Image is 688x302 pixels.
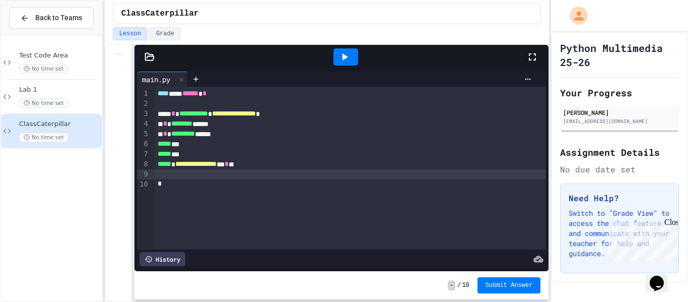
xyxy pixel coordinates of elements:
[560,41,679,69] h1: Python Multimedia 25-26
[137,129,150,139] div: 5
[113,27,148,40] button: Lesson
[140,252,185,266] div: History
[646,262,678,292] iframe: chat widget
[137,179,150,190] div: 10
[486,281,533,289] span: Submit Answer
[457,281,461,289] span: /
[569,208,670,259] p: Switch to "Grade View" to access the chat feature and communicate with your teacher for help and ...
[9,7,94,29] button: Back to Teams
[448,280,455,290] span: -
[137,109,150,119] div: 3
[137,139,150,149] div: 6
[477,277,541,293] button: Submit Answer
[19,64,68,74] span: No time set
[19,51,100,60] span: Test Code Area
[563,108,676,117] div: [PERSON_NAME]
[150,27,181,40] button: Grade
[137,72,188,87] div: main.py
[560,163,679,175] div: No due date set
[604,218,678,261] iframe: chat widget
[4,4,70,64] div: Chat with us now!Close
[569,192,670,204] h3: Need Help?
[560,86,679,100] h2: Your Progress
[137,159,150,169] div: 8
[121,8,199,20] span: ClassCaterpillar
[19,120,100,129] span: ClassCaterpillar
[137,149,150,159] div: 7
[35,13,82,23] span: Back to Teams
[137,99,150,109] div: 2
[19,98,68,108] span: No time set
[560,145,679,159] h2: Assignment Details
[559,4,590,27] div: My Account
[462,281,469,289] span: 10
[137,119,150,129] div: 4
[563,117,676,125] div: [EMAIL_ADDRESS][DOMAIN_NAME]
[19,133,68,142] span: No time set
[137,89,150,99] div: 1
[137,169,150,179] div: 9
[19,86,100,94] span: Lab 1
[137,74,175,85] div: main.py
